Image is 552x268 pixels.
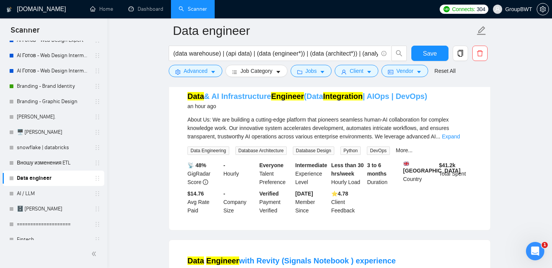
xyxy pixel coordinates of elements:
[235,146,287,155] span: Database Architecture
[17,94,90,109] a: Branding - Graphic Design
[437,161,473,186] div: Total Spent
[306,67,317,75] span: Jobs
[223,191,225,197] b: -
[444,6,450,12] img: upwork-logo.png
[210,69,216,75] span: caret-down
[396,67,413,75] span: Vendor
[330,189,366,215] div: Client Feedback
[175,69,181,75] span: setting
[187,162,206,168] b: 📡 48%
[203,179,208,185] span: info-circle
[17,155,90,171] a: Вношу изменения ETL
[187,191,204,197] b: $14.76
[94,53,100,59] span: holder
[453,50,468,57] span: copy
[187,256,204,265] mark: Data
[17,63,90,79] a: AI Готов - Web Design Intermediate минус Development
[476,26,486,36] span: edit
[17,217,90,232] a: ====================
[473,50,487,57] span: delete
[294,161,330,186] div: Experience Level
[7,3,12,16] img: logo
[222,161,258,186] div: Hourly
[94,145,100,151] span: holder
[187,115,472,141] div: About Us: We are building a cutting-edge platform that pioneers seamless human-AI collaboration f...
[17,109,90,125] a: [PERSON_NAME].
[367,146,389,155] span: DevOps
[297,69,302,75] span: folder
[442,133,460,140] a: Expand
[436,133,440,140] span: ...
[542,242,548,248] span: 1
[330,161,366,186] div: Hourly Load
[94,237,100,243] span: holder
[184,67,207,75] span: Advanced
[94,83,100,89] span: holder
[94,206,100,212] span: holder
[366,69,372,75] span: caret-down
[260,162,284,168] b: Everyone
[392,50,406,57] span: search
[179,6,207,12] a: searchScanner
[17,48,90,63] a: AI Готов - Web Design Intermediate минус Developer
[223,162,225,168] b: -
[526,242,544,260] iframe: Intercom live chat
[206,256,239,265] mark: Engineer
[232,69,237,75] span: bars
[416,69,422,75] span: caret-down
[17,232,90,247] a: Fintech
[335,65,378,77] button: userClientcaret-down
[341,69,347,75] span: user
[94,191,100,197] span: holder
[173,21,475,40] input: Scanner name...
[260,191,279,197] b: Verified
[366,161,402,186] div: Duration
[187,102,427,111] div: an hour ago
[187,146,229,155] span: Data Engineering
[411,46,449,61] button: Save
[186,161,222,186] div: GigRadar Score
[294,189,330,215] div: Member Since
[187,92,427,100] a: Data& AI InfrastructureEngineer(DataIntegration| AIOps | DevOps)
[187,117,449,140] span: About Us: We are building a cutting-edge platform that pioneers seamless human-AI collaboration f...
[94,175,100,181] span: holder
[240,67,272,75] span: Job Category
[472,46,488,61] button: delete
[5,25,46,41] span: Scanner
[17,140,90,155] a: snowflake | databricks
[404,161,409,166] img: 🇬🇧
[537,6,549,12] span: setting
[276,69,281,75] span: caret-down
[128,6,163,12] a: dashboardDashboard
[17,125,90,140] a: 🖥️ [PERSON_NAME]
[169,65,222,77] button: settingAdvancedcaret-down
[477,5,485,13] span: 304
[90,6,113,12] a: homeHome
[391,46,407,61] button: search
[271,92,304,100] mark: Engineer
[94,114,100,120] span: holder
[403,161,461,174] b: [GEOGRAPHIC_DATA]
[187,92,204,100] mark: Data
[186,189,222,215] div: Avg Rate Paid
[537,6,549,12] a: setting
[258,161,294,186] div: Talent Preference
[396,147,413,153] a: More...
[452,5,475,13] span: Connects:
[222,189,258,215] div: Company Size
[388,69,393,75] span: idcard
[434,67,455,75] a: Reset All
[320,69,325,75] span: caret-down
[258,189,294,215] div: Payment Verified
[402,161,438,186] div: Country
[94,221,100,227] span: holder
[91,250,99,258] span: double-left
[17,201,90,217] a: 🗄️ [PERSON_NAME]
[17,79,90,94] a: Branding - Brand Identity
[291,65,332,77] button: folderJobscaret-down
[367,162,387,177] b: 3 to 6 months
[94,129,100,135] span: holder
[173,49,378,58] input: Search Freelance Jobs...
[340,146,361,155] span: Python
[94,68,100,74] span: holder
